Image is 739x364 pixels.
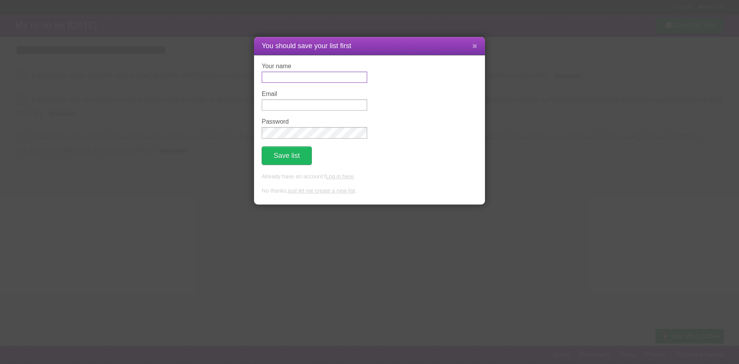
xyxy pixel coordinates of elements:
a: Log in here [326,173,353,179]
label: Your name [262,63,367,70]
a: just let me create a new list [288,188,355,194]
button: Save list [262,146,312,165]
p: No thanks, . [262,187,477,195]
h1: You should save your list first [262,41,477,51]
label: Email [262,91,367,97]
p: Already have an account? . [262,173,477,181]
label: Password [262,118,367,125]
